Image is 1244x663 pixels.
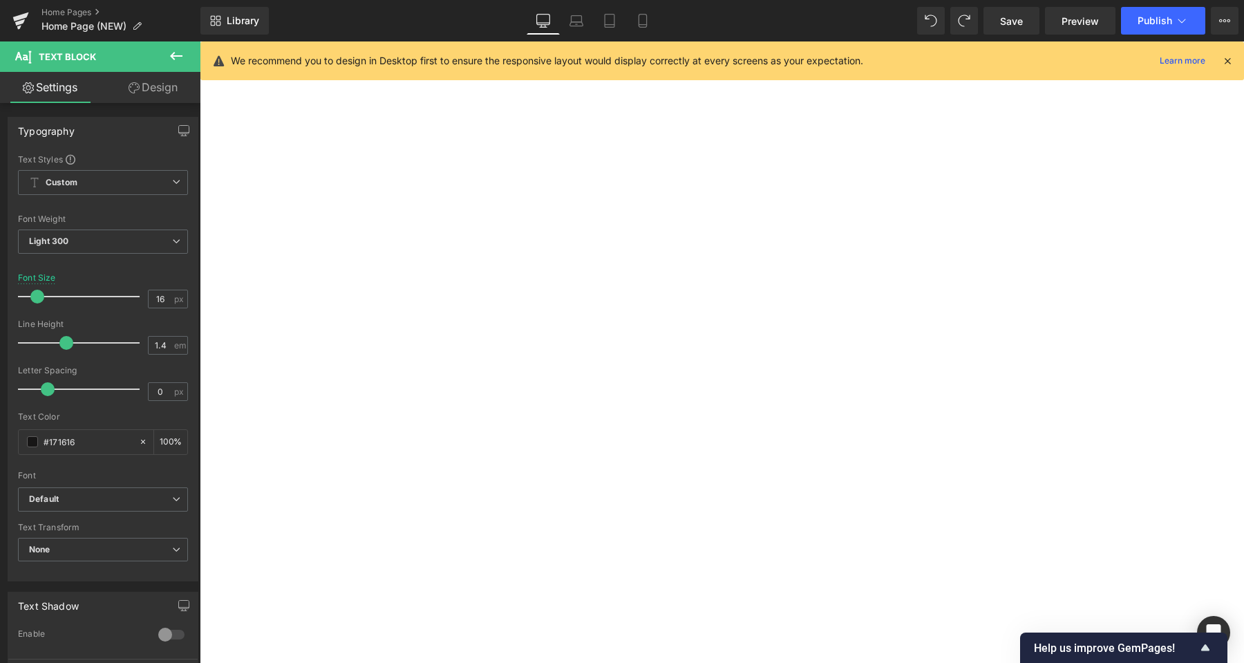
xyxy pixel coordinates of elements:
div: Letter Spacing [18,366,188,375]
a: Laptop [560,7,593,35]
span: Home Page (NEW) [41,21,126,32]
a: Tablet [593,7,626,35]
i: Default [29,494,59,505]
a: New Library [200,7,269,35]
p: We recommend you to design in Desktop first to ensure the responsive layout would display correct... [231,53,863,68]
div: Text Styles [18,153,188,165]
a: Mobile [626,7,659,35]
b: Light 300 [29,236,68,246]
div: Text Shadow [18,592,79,612]
div: % [154,430,187,454]
span: px [174,295,186,304]
input: Color [44,434,132,449]
a: Home Pages [41,7,200,18]
span: Library [227,15,259,27]
div: Open Intercom Messenger [1197,616,1230,649]
span: Help us improve GemPages! [1034,642,1197,655]
b: Custom [46,177,77,189]
a: Desktop [527,7,560,35]
a: Preview [1045,7,1115,35]
a: Design [103,72,203,103]
span: Text Block [39,51,96,62]
div: Font Weight [18,214,188,224]
div: Text Color [18,412,188,422]
span: em [174,341,186,350]
div: Text Transform [18,523,188,532]
span: Save [1000,14,1023,28]
b: None [29,544,50,554]
button: Undo [917,7,945,35]
div: Line Height [18,319,188,329]
span: px [174,387,186,396]
div: Font [18,471,188,480]
a: Learn more [1154,53,1211,69]
button: Publish [1121,7,1205,35]
button: More [1211,7,1238,35]
span: Preview [1062,14,1099,28]
div: Font Size [18,273,56,283]
button: Show survey - Help us improve GemPages! [1034,639,1214,656]
div: Typography [18,118,75,137]
button: Redo [950,7,978,35]
div: Enable [18,628,144,643]
span: Publish [1138,15,1172,26]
